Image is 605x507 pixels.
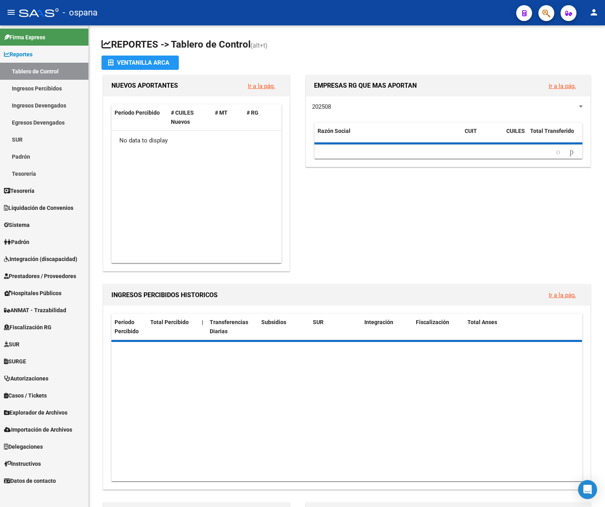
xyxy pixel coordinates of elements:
button: Ventanilla ARCA [101,56,179,70]
datatable-header-cell: | [199,314,207,340]
span: Prestadores / Proveedores [4,272,76,280]
datatable-header-cell: SUR [310,314,361,340]
span: NUEVOS APORTANTES [111,82,178,89]
span: Transferencias Diarias [210,319,248,334]
span: Firma Express [4,33,45,42]
datatable-header-cell: Total Anses [464,314,576,340]
span: Instructivos [4,459,41,468]
span: (alt+t) [251,42,268,49]
datatable-header-cell: Total Transferido [527,123,582,149]
datatable-header-cell: CUIT [461,123,503,149]
span: Liquidación de Convenios [4,204,73,212]
a: Ir a la pág. [549,83,576,90]
span: Hospitales Públicos [4,289,61,298]
a: Ir a la pág. [549,292,576,299]
span: Integración [364,319,393,325]
span: Datos de contacto [4,476,56,485]
span: Fiscalización [416,319,449,325]
datatable-header-cell: Fiscalización [413,314,464,340]
datatable-header-cell: Integración [361,314,413,340]
span: Tesorería [4,186,34,195]
datatable-header-cell: # CUILES Nuevos [168,104,212,131]
span: Integración (discapacidad) [4,255,77,263]
span: Total Percibido [150,319,189,325]
span: SURGE [4,357,26,366]
span: | [202,319,203,325]
a: go to next page [566,148,577,156]
datatable-header-cell: # MT [212,104,243,131]
span: Padrón [4,238,29,246]
button: Ir a la pág. [241,79,281,93]
span: # RG [247,109,258,116]
span: Delegaciones [4,442,43,451]
div: Open Intercom Messenger [578,480,597,499]
mat-icon: person [589,8,599,17]
span: ANMAT - Trazabilidad [4,306,66,315]
span: Total Transferido [530,128,574,134]
span: Importación de Archivos [4,425,72,434]
div: Ventanilla ARCA [108,56,172,70]
datatable-header-cell: Período Percibido [111,104,168,131]
span: # MT [215,109,228,116]
span: CUIT [465,128,477,134]
span: SUR [313,319,324,325]
mat-icon: menu [6,8,16,17]
span: INGRESOS PERCIBIDOS HISTORICOS [111,291,218,299]
button: Ir a la pág. [542,288,582,302]
datatable-header-cell: CUILES [503,123,527,149]
span: 202508 [312,103,331,110]
datatable-header-cell: Razón Social [314,123,461,149]
span: Explorador de Archivos [4,408,67,417]
span: Subsidios [261,319,286,325]
span: Fiscalización RG [4,323,52,332]
span: Reportes [4,50,33,59]
span: Sistema [4,221,30,229]
span: Período Percibido [115,319,139,334]
span: SUR [4,340,19,349]
datatable-header-cell: # RG [243,104,275,131]
datatable-header-cell: Período Percibido [111,314,147,340]
span: Total Anses [467,319,497,325]
span: Autorizaciones [4,374,48,383]
div: No data to display [111,131,281,151]
span: # CUILES Nuevos [171,109,194,125]
a: go to previous page [553,148,564,156]
span: Razón Social [318,128,350,134]
span: Período Percibido [115,109,160,116]
datatable-header-cell: Total Percibido [147,314,199,340]
h1: REPORTES -> Tablero de Control [101,38,592,52]
datatable-header-cell: Subsidios [258,314,310,340]
a: Ir a la pág. [248,83,275,90]
datatable-header-cell: Transferencias Diarias [207,314,258,340]
span: EMPRESAS RG QUE MAS APORTAN [314,82,417,89]
button: Ir a la pág. [542,79,582,93]
span: Casos / Tickets [4,391,47,400]
span: CUILES [506,128,525,134]
span: - ospana [63,4,98,21]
